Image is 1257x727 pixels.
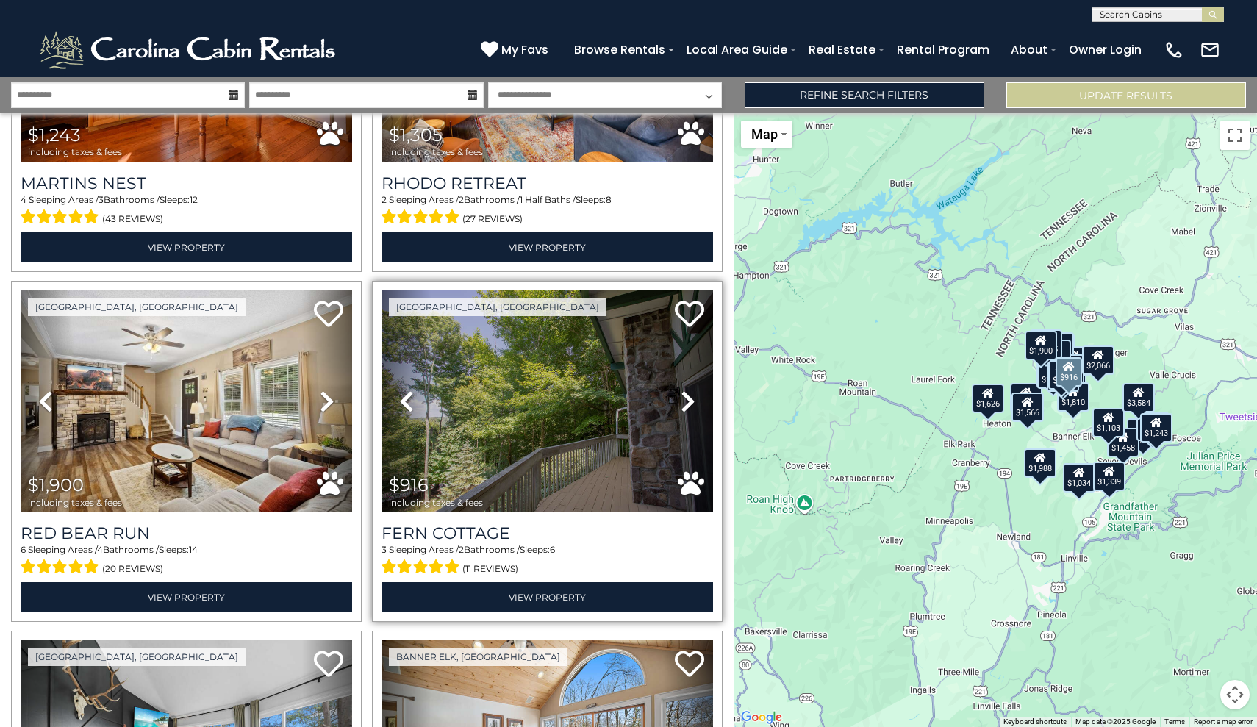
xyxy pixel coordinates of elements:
[1011,392,1044,421] div: $1,566
[1056,382,1089,412] div: $1,810
[1200,40,1220,60] img: mail-regular-white.png
[99,194,104,205] span: 3
[37,28,342,72] img: White-1-2.png
[1220,680,1250,709] button: Map camera controls
[28,147,122,157] span: including taxes & fees
[1036,359,1069,389] div: $1,913
[21,544,26,555] span: 6
[520,194,576,205] span: 1 Half Baths /
[889,37,997,62] a: Rental Program
[1039,339,1071,368] div: $1,776
[459,544,464,555] span: 2
[389,498,483,507] span: including taxes & fees
[28,474,84,495] span: $1,900
[382,543,713,579] div: Sleeping Areas / Bathrooms / Sleeps:
[382,544,387,555] span: 3
[1127,418,1159,448] div: $2,158
[1107,427,1139,456] div: $1,458
[382,582,713,612] a: View Property
[28,498,122,507] span: including taxes & fees
[21,194,26,205] span: 4
[97,544,103,555] span: 4
[550,544,555,555] span: 6
[606,194,612,205] span: 8
[745,82,984,108] a: Refine Search Filters
[675,649,704,681] a: Add to favorites
[382,193,713,229] div: Sleeping Areas / Bathrooms / Sleeps:
[389,648,567,666] a: Banner Elk, [GEOGRAPHIC_DATA]
[102,209,163,229] span: (43 reviews)
[21,193,352,229] div: Sleeping Areas / Bathrooms / Sleeps:
[28,124,81,146] span: $1,243
[1061,37,1149,62] a: Owner Login
[1220,121,1250,150] button: Toggle fullscreen view
[501,40,548,59] span: My Favs
[1092,408,1125,437] div: $1,103
[1059,346,1091,376] div: $1,206
[382,290,713,512] img: thumbnail_163276208.jpeg
[102,559,163,579] span: (20 reviews)
[21,543,352,579] div: Sleeping Areas / Bathrooms / Sleeps:
[1047,362,1079,391] div: $1,397
[567,37,673,62] a: Browse Rentals
[1053,362,1086,392] div: $1,186
[1003,37,1055,62] a: About
[737,708,786,727] img: Google
[675,299,704,331] a: Add to favorites
[1006,82,1246,108] button: Update Results
[21,173,352,193] a: Martins Nest
[21,523,352,543] a: Red Bear Run
[28,648,246,666] a: [GEOGRAPHIC_DATA], [GEOGRAPHIC_DATA]
[1030,329,1062,359] div: $1,305
[972,384,1004,413] div: $1,626
[1140,413,1172,443] div: $1,243
[1010,382,1042,412] div: $1,875
[1093,462,1125,491] div: $1,339
[389,124,443,146] span: $1,305
[1003,717,1067,727] button: Keyboard shortcuts
[189,544,198,555] span: 14
[1024,448,1056,477] div: $1,988
[382,232,713,262] a: View Property
[1164,40,1184,60] img: phone-regular-white.png
[1075,717,1156,726] span: Map data ©2025 Google
[1042,332,1074,362] div: $1,787
[1025,330,1057,359] div: $1,900
[314,299,343,331] a: Add to favorites
[481,40,552,60] a: My Favs
[1063,463,1095,493] div: $1,034
[389,298,606,316] a: [GEOGRAPHIC_DATA], [GEOGRAPHIC_DATA]
[28,298,246,316] a: [GEOGRAPHIC_DATA], [GEOGRAPHIC_DATA]
[21,582,352,612] a: View Property
[382,194,387,205] span: 2
[21,232,352,262] a: View Property
[1082,345,1114,374] div: $2,066
[1122,383,1155,412] div: $3,584
[382,173,713,193] a: Rhodo Retreat
[382,523,713,543] a: Fern Cottage
[190,194,198,205] span: 12
[389,147,483,157] span: including taxes & fees
[741,121,792,148] button: Change map style
[737,708,786,727] a: Open this area in Google Maps (opens a new window)
[459,194,464,205] span: 2
[751,126,778,142] span: Map
[389,474,429,495] span: $916
[801,37,883,62] a: Real Estate
[1048,359,1075,389] div: $673
[314,649,343,681] a: Add to favorites
[1194,717,1253,726] a: Report a map error
[1164,717,1185,726] a: Terms (opens in new tab)
[1136,412,1169,441] div: $1,509
[1056,357,1082,387] div: $916
[21,290,352,512] img: thumbnail_166730746.jpeg
[679,37,795,62] a: Local Area Guide
[462,559,518,579] span: (11 reviews)
[462,209,523,229] span: (27 reviews)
